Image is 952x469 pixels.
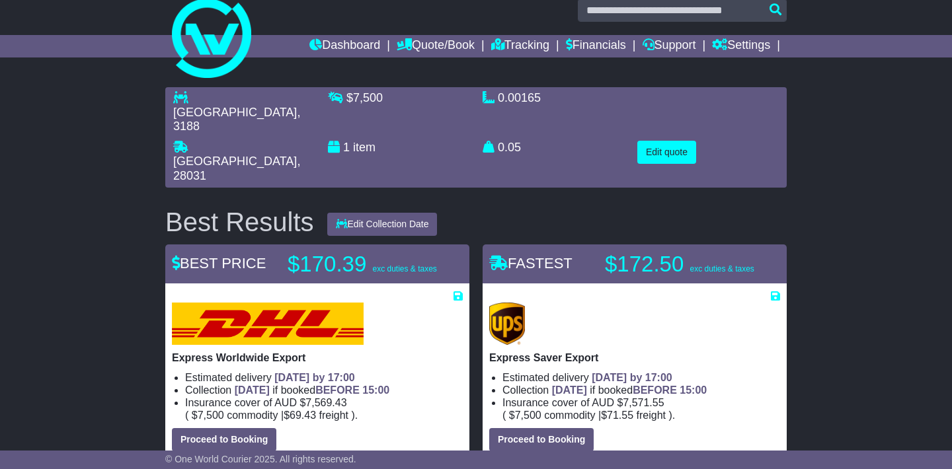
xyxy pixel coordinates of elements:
[185,384,463,396] li: Collection
[637,141,696,164] button: Edit quote
[185,396,347,409] span: Insurance cover of AUD $
[680,384,707,396] span: 15:00
[506,410,668,421] span: $ $
[288,251,453,277] p: $170.39
[315,384,360,396] span: BEFORE
[173,106,297,119] span: [GEOGRAPHIC_DATA]
[309,35,380,57] a: Dashboard
[185,371,463,384] li: Estimated delivery
[198,410,224,421] span: 7,500
[188,410,351,421] span: $ $
[227,410,278,421] span: Commodity
[690,264,754,273] span: exc duties & taxes
[607,410,633,421] span: 71.55
[544,410,595,421] span: Commodity
[502,371,780,384] li: Estimated delivery
[592,372,672,383] span: [DATE] by 17:00
[712,35,770,57] a: Settings
[172,255,266,271] span: BEST PRICE
[159,207,321,236] div: Best Results
[172,428,276,451] button: Proceed to Booking
[343,141,350,154] span: 1
[502,396,664,409] span: Insurance cover of AUD $
[362,384,389,396] span: 15:00
[502,409,675,421] span: ( ).
[235,384,270,396] span: [DATE]
[489,351,780,364] p: Express Saver Export
[172,351,463,364] p: Express Worldwide Export
[633,384,677,396] span: BEFORE
[281,410,284,421] span: |
[353,91,383,104] span: 7,500
[598,410,601,421] span: |
[173,106,300,133] span: , 3188
[290,410,316,421] span: 69.43
[397,35,475,57] a: Quote/Book
[173,155,297,168] span: [GEOGRAPHIC_DATA]
[235,384,389,396] span: if booked
[489,255,573,271] span: FASTEST
[623,397,664,408] span: 7,571.55
[552,384,587,396] span: [DATE]
[502,384,780,396] li: Collection
[491,35,549,57] a: Tracking
[327,213,438,236] button: Edit Collection Date
[489,428,594,451] button: Proceed to Booking
[515,410,541,421] span: 7,500
[353,141,376,154] span: item
[566,35,626,57] a: Financials
[172,303,364,345] img: DHL: Express Worldwide Export
[305,397,346,408] span: 7,569.43
[346,91,383,104] span: $
[498,91,541,104] span: 0.00165
[643,35,696,57] a: Support
[372,264,436,273] span: exc duties & taxes
[489,303,525,345] img: UPS (new): Express Saver Export
[498,141,521,154] span: 0.05
[637,410,666,421] span: Freight
[185,409,358,421] span: ( ).
[173,155,300,182] span: , 28031
[605,251,770,277] p: $172.50
[274,372,355,383] span: [DATE] by 17:00
[319,410,348,421] span: Freight
[165,454,356,464] span: © One World Courier 2025. All rights reserved.
[552,384,707,396] span: if booked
